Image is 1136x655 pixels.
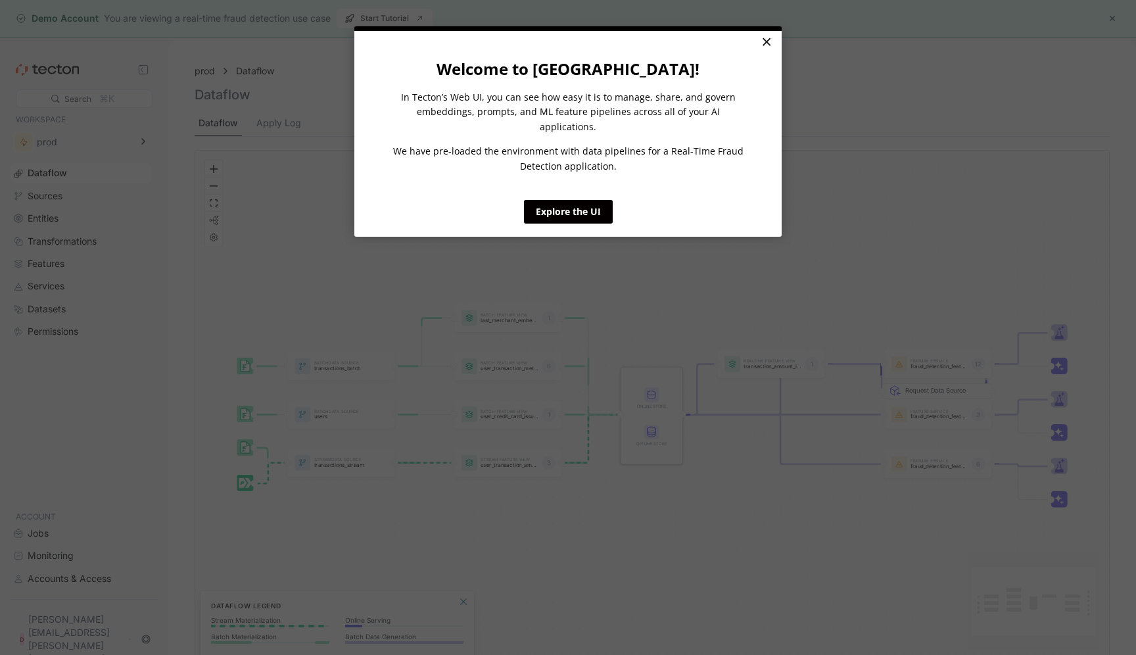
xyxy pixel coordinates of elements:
[390,90,746,134] p: In Tecton’s Web UI, you can see how easy it is to manage, share, and govern embeddings, prompts, ...
[390,144,746,174] p: We have pre-loaded the environment with data pipelines for a Real-Time Fraud Detection application.
[437,58,699,80] strong: Welcome to [GEOGRAPHIC_DATA]!
[755,31,778,55] a: Close modal
[524,200,613,224] a: Explore the UI
[354,26,782,31] div: current step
